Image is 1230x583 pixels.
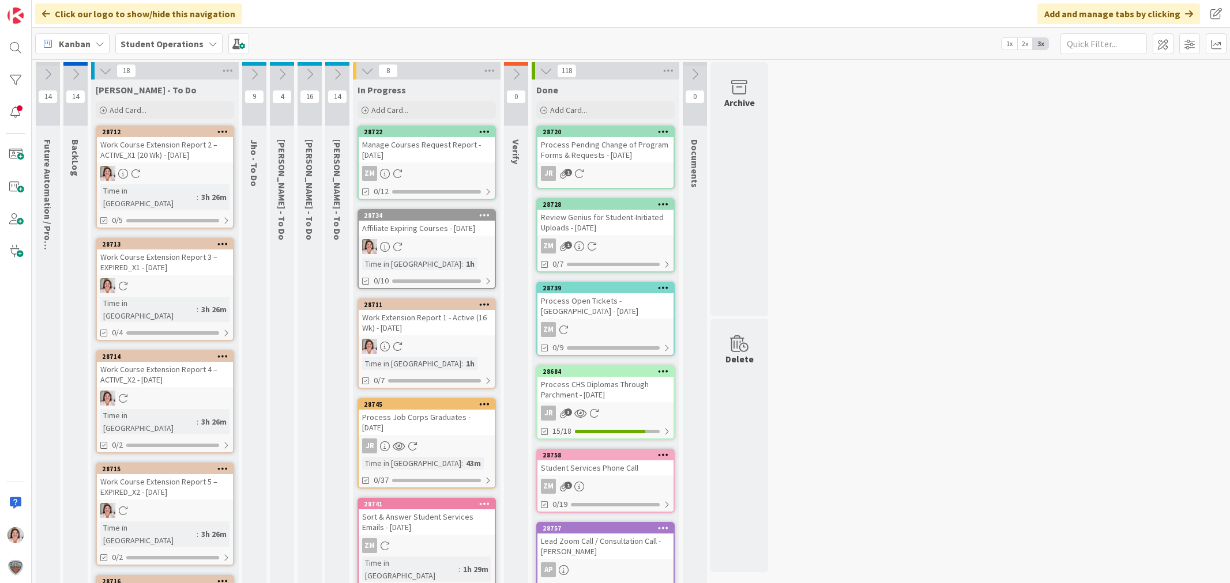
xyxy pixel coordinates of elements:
[537,322,674,337] div: ZM
[364,500,495,508] div: 28741
[362,357,461,370] div: Time in [GEOGRAPHIC_DATA]
[359,239,495,254] div: EW
[97,391,233,406] div: EW
[97,351,233,362] div: 28714
[537,450,674,475] div: 28758Student Services Phone Call
[536,198,675,272] a: 28728Review Genius for Student-Initiated Uploads - [DATE]ZM0/7
[537,283,674,293] div: 28739
[362,166,377,181] div: ZM
[359,221,495,236] div: Affiliate Expiring Courses - [DATE]
[359,509,495,535] div: Sort & Answer Student Services Emails - [DATE]
[116,64,136,78] span: 18
[685,90,705,104] span: 0
[461,258,463,270] span: :
[96,84,197,96] span: Emilie - To Do
[543,200,674,209] div: 28728
[510,139,522,164] span: Verify
[541,238,556,253] div: ZM
[198,528,230,540] div: 3h 26m
[359,399,495,410] div: 28745
[537,450,674,460] div: 28758
[276,139,288,240] span: Zaida - To Do
[197,528,198,540] span: :
[537,523,674,559] div: 28757Lead Zoom Call / Consultation Call - [PERSON_NAME]
[552,498,567,510] span: 0/19
[359,499,495,509] div: 28741
[198,303,230,316] div: 3h 26m
[97,474,233,499] div: Work Course Extension Report 5 – EXPIRED_X2 - [DATE]
[100,297,197,322] div: Time in [GEOGRAPHIC_DATA]
[364,301,495,309] div: 28711
[362,258,461,270] div: Time in [GEOGRAPHIC_DATA]
[536,126,675,189] a: 28720Process Pending Change of Program Forms & Requests - [DATE]JR
[541,562,556,577] div: AP
[359,127,495,137] div: 28722
[537,377,674,402] div: Process CHS Diplomas Through Parchment - [DATE]
[1037,3,1200,24] div: Add and manage tabs by clicking
[97,249,233,275] div: Work Course Extension Report 3 – EXPIRED_X1 - [DATE]
[689,139,701,188] span: Documents
[537,366,674,377] div: 28684
[1002,38,1017,50] span: 1x
[1033,38,1048,50] span: 3x
[364,400,495,408] div: 28745
[198,415,230,428] div: 3h 26m
[537,293,674,319] div: Process Open Tickets - [GEOGRAPHIC_DATA] - [DATE]
[358,84,406,96] span: In Progress
[97,239,233,275] div: 28713Work Course Extension Report 3 – EXPIRED_X1 - [DATE]
[97,137,233,162] div: Work Course Extension Report 2 – ACTIVE_X1 (20 Wk) - [DATE]
[362,556,458,582] div: Time in [GEOGRAPHIC_DATA]
[541,406,556,421] div: JR
[463,457,484,470] div: 43m
[374,474,389,486] span: 0/37
[506,90,526,104] span: 0
[565,408,572,416] span: 3
[198,191,230,203] div: 3h 26m
[537,460,674,475] div: Student Services Phone Call
[359,399,495,435] div: 28745Process Job Corps Graduates - [DATE]
[537,533,674,559] div: Lead Zoom Call / Consultation Call - [PERSON_NAME]
[362,538,377,553] div: ZM
[102,353,233,361] div: 28714
[97,351,233,387] div: 28714Work Course Extension Report 4 – ACTIVE_X2 - [DATE]
[458,563,460,576] span: :
[96,238,234,341] a: 28713Work Course Extension Report 3 – EXPIRED_X1 - [DATE]EWTime in [GEOGRAPHIC_DATA]:3h 26m0/4
[100,521,197,547] div: Time in [GEOGRAPHIC_DATA]
[112,327,123,339] span: 0/4
[59,37,91,51] span: Kanban
[543,284,674,292] div: 28739
[359,210,495,221] div: 28734
[359,310,495,335] div: Work Extension Report 1 - Active (16 Wk) - [DATE]
[359,137,495,162] div: Manage Courses Request Report - [DATE]
[96,350,234,453] a: 28714Work Course Extension Report 4 – ACTIVE_X2 - [DATE]EWTime in [GEOGRAPHIC_DATA]:3h 26m0/2
[197,303,198,316] span: :
[96,126,234,229] a: 28712Work Course Extension Report 2 – ACTIVE_X1 (20 Wk) - [DATE]EWTime in [GEOGRAPHIC_DATA]:3h 26...
[359,538,495,553] div: ZM
[537,523,674,533] div: 28757
[300,90,319,104] span: 16
[1017,38,1033,50] span: 2x
[461,357,463,370] span: :
[102,465,233,473] div: 28715
[100,503,115,518] img: EW
[197,191,198,203] span: :
[102,240,233,248] div: 28713
[97,127,233,162] div: 28712Work Course Extension Report 2 – ACTIVE_X1 (20 Wk) - [DATE]
[358,398,496,489] a: 28745Process Job Corps Graduates - [DATE]JRTime in [GEOGRAPHIC_DATA]:43m0/37
[42,139,54,296] span: Future Automation / Process Building
[100,391,115,406] img: EW
[371,105,408,115] span: Add Card...
[100,184,197,210] div: Time in [GEOGRAPHIC_DATA]
[359,499,495,535] div: 28741Sort & Answer Student Services Emails - [DATE]
[358,209,496,289] a: 28734Affiliate Expiring Courses - [DATE]EWTime in [GEOGRAPHIC_DATA]:1h0/10
[359,210,495,236] div: 28734Affiliate Expiring Courses - [DATE]
[362,339,377,354] img: EW
[724,96,755,109] div: Archive
[537,199,674,210] div: 28728
[112,551,123,563] span: 0/2
[1060,33,1147,54] input: Quick Filter...
[364,211,495,219] div: 28734
[362,438,377,453] div: JR
[541,479,556,494] div: ZM
[97,127,233,137] div: 28712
